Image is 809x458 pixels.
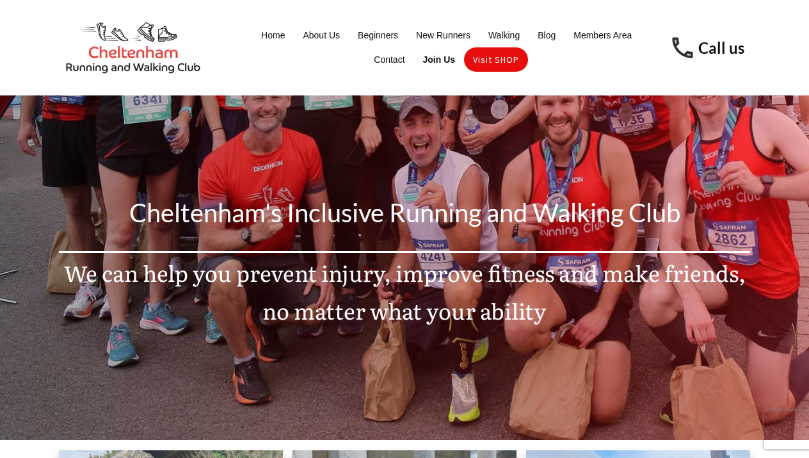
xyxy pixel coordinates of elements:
a: Call us [698,38,744,57]
a: Contact [374,51,404,69]
a: Beginners [358,26,398,44]
a: Home [261,26,285,44]
a: Walking [488,26,520,44]
a: Visit SHOP [473,51,519,69]
p: We can help you prevent injury, improve fitness and make friends, no matter what your ability [60,254,749,345]
p: Cheltenham's Inclusive Running and Walking Club [60,190,749,250]
a: Blog [538,26,556,44]
a: About Us [303,26,340,44]
a: Members Area [573,26,632,44]
a: New Runners [416,26,470,44]
img: Cheltenham Running and Walking Club Logo [59,18,207,78]
a: Join Us [423,51,456,69]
